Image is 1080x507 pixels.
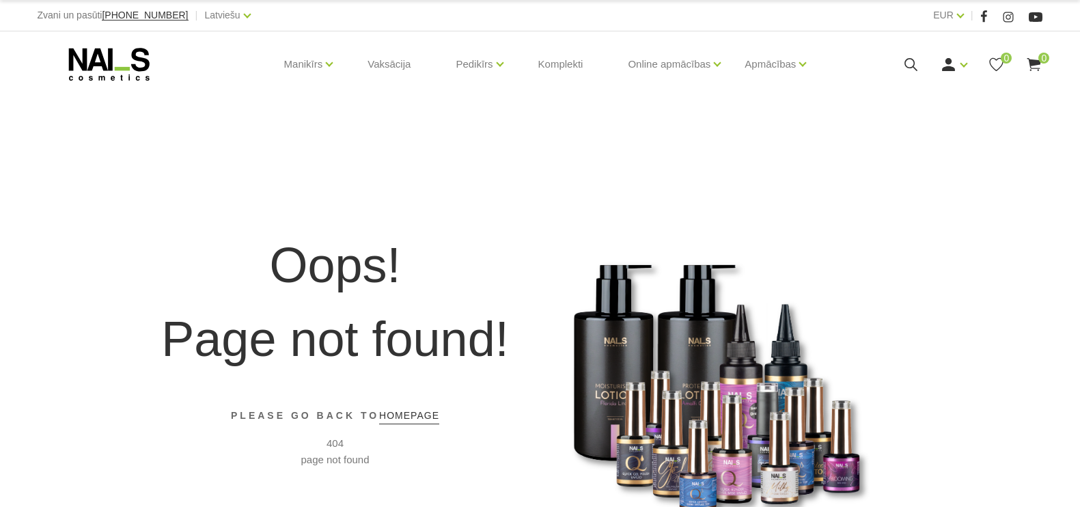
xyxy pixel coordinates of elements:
a: Pedikīrs [456,37,493,92]
span: 404 [327,435,344,452]
a: Manikīrs [284,37,323,92]
a: Vaksācija [357,31,421,97]
a: Latviešu [204,7,240,23]
a: EUR [933,7,954,23]
span: 0 [1001,53,1012,64]
h1: Page not found! [161,305,508,373]
p: PLEASE GO BACK TO [231,407,439,424]
a: Apmācības [745,37,796,92]
span: | [971,7,973,24]
span: page not found [301,452,369,468]
a: homepage [379,407,439,424]
a: 0 [1025,56,1042,73]
a: 0 [988,56,1005,73]
span: | [195,7,198,24]
a: Komplekti [527,31,594,97]
h1: Oops! [269,231,400,299]
a: [PHONE_NUMBER] [102,10,188,20]
a: Online apmācības [628,37,710,92]
span: 0 [1038,53,1049,64]
div: Zvani un pasūti [38,7,189,24]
